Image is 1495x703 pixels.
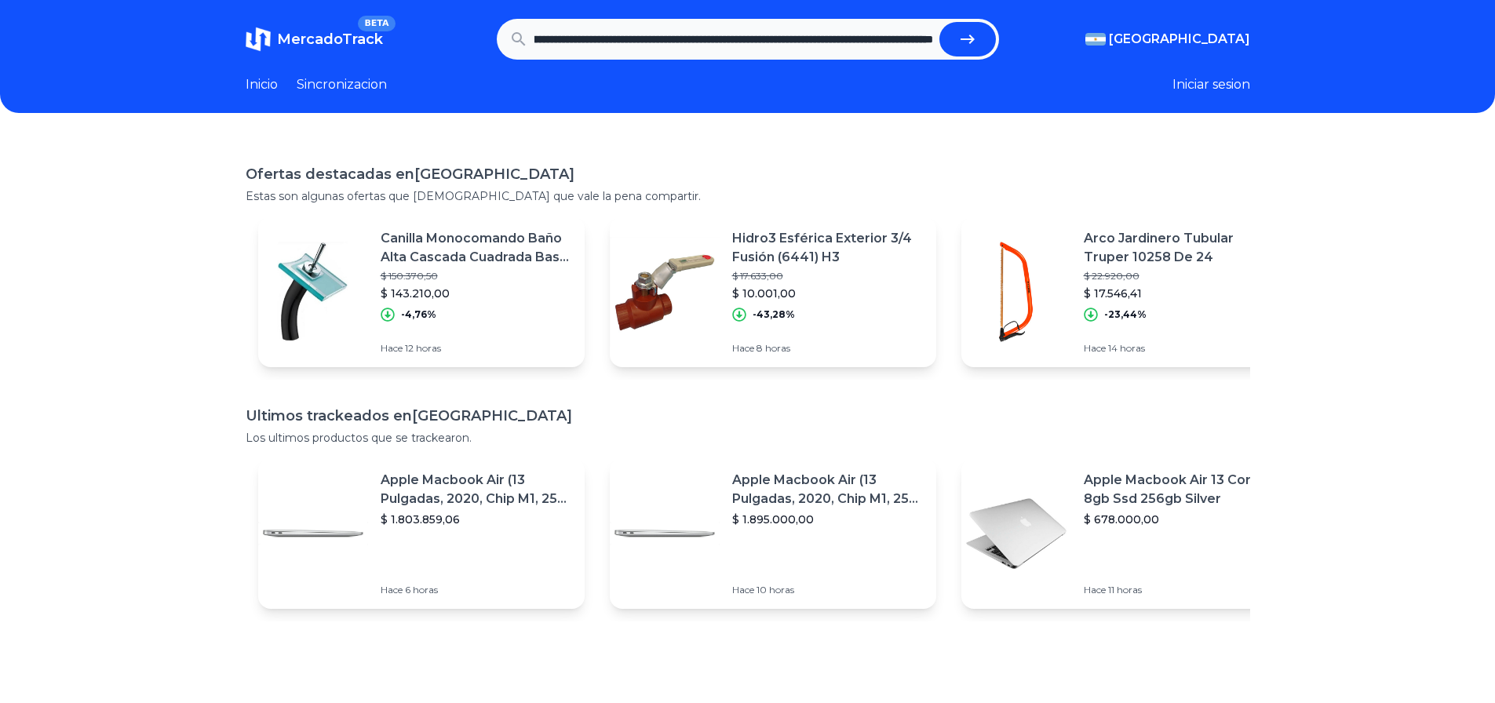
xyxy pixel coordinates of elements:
[961,479,1071,588] img: Featured image
[610,237,720,347] img: Featured image
[381,471,572,508] p: Apple Macbook Air (13 Pulgadas, 2020, Chip M1, 256 Gb De Ssd, 8 Gb De Ram) - Plata
[1172,75,1250,94] button: Iniciar sesion
[381,270,572,282] p: $ 150.370,50
[732,584,924,596] p: Hace 10 horas
[358,16,395,31] span: BETA
[246,430,1250,446] p: Los ultimos productos que se trackearon.
[258,458,585,609] a: Featured imageApple Macbook Air (13 Pulgadas, 2020, Chip M1, 256 Gb De Ssd, 8 Gb De Ram) - Plata$...
[297,75,387,94] a: Sincronizacion
[381,342,572,355] p: Hace 12 horas
[610,479,720,588] img: Featured image
[246,163,1250,185] h1: Ofertas destacadas en [GEOGRAPHIC_DATA]
[732,286,924,301] p: $ 10.001,00
[961,458,1288,609] a: Featured imageApple Macbook Air 13 Core I5 8gb Ssd 256gb Silver$ 678.000,00Hace 11 horas
[246,405,1250,427] h1: Ultimos trackeados en [GEOGRAPHIC_DATA]
[1085,30,1250,49] button: [GEOGRAPHIC_DATA]
[401,308,436,321] p: -4,76%
[1084,342,1275,355] p: Hace 14 horas
[381,229,572,267] p: Canilla Monocomando Baño Alta Cascada Cuadrada Base Negra
[610,458,936,609] a: Featured imageApple Macbook Air (13 Pulgadas, 2020, Chip M1, 256 Gb De Ssd, 8 Gb De Ram) - Plata$...
[246,75,278,94] a: Inicio
[381,584,572,596] p: Hace 6 horas
[246,27,271,52] img: MercadoTrack
[610,217,936,367] a: Featured imageHidro3 Esférica Exterior 3/4 Fusión (6441) H3$ 17.633,00$ 10.001,00-43,28%Hace 8 horas
[246,27,383,52] a: MercadoTrackBETA
[732,229,924,267] p: Hidro3 Esférica Exterior 3/4 Fusión (6441) H3
[961,237,1071,347] img: Featured image
[1084,584,1275,596] p: Hace 11 horas
[258,479,368,588] img: Featured image
[732,512,924,527] p: $ 1.895.000,00
[381,286,572,301] p: $ 143.210,00
[1104,308,1147,321] p: -23,44%
[1085,33,1106,46] img: Argentina
[258,217,585,367] a: Featured imageCanilla Monocomando Baño Alta Cascada Cuadrada Base Negra$ 150.370,50$ 143.210,00-4...
[381,512,572,527] p: $ 1.803.859,06
[246,188,1250,204] p: Estas son algunas ofertas que [DEMOGRAPHIC_DATA] que vale la pena compartir.
[258,237,368,347] img: Featured image
[732,270,924,282] p: $ 17.633,00
[1084,270,1275,282] p: $ 22.920,00
[753,308,795,321] p: -43,28%
[1084,471,1275,508] p: Apple Macbook Air 13 Core I5 8gb Ssd 256gb Silver
[732,471,924,508] p: Apple Macbook Air (13 Pulgadas, 2020, Chip M1, 256 Gb De Ssd, 8 Gb De Ram) - Plata
[732,342,924,355] p: Hace 8 horas
[1084,512,1275,527] p: $ 678.000,00
[277,31,383,48] span: MercadoTrack
[1109,30,1250,49] span: [GEOGRAPHIC_DATA]
[1084,229,1275,267] p: Arco Jardinero Tubular Truper 10258 De 24
[1084,286,1275,301] p: $ 17.546,41
[961,217,1288,367] a: Featured imageArco Jardinero Tubular Truper 10258 De 24$ 22.920,00$ 17.546,41-23,44%Hace 14 horas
